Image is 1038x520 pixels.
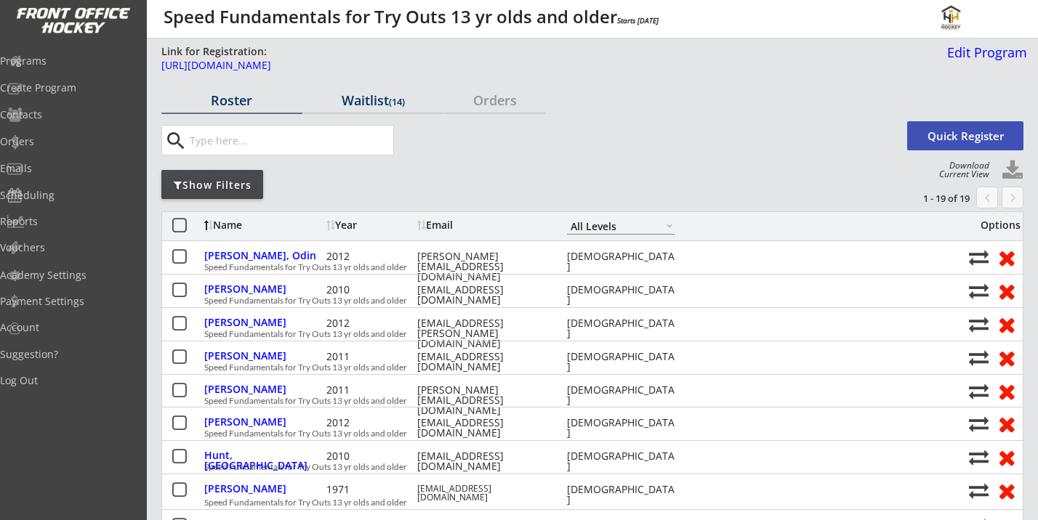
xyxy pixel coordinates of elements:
[969,348,989,367] button: Move player
[567,285,675,305] div: [DEMOGRAPHIC_DATA]
[993,313,1020,336] button: Remove from roster (no refund)
[969,220,1021,230] div: Options
[969,281,989,301] button: Move player
[993,346,1020,369] button: Remove from roster (no refund)
[993,246,1020,269] button: Remove from roster (no refund)
[417,318,548,349] div: [EMAIL_ADDRESS][PERSON_NAME][DOMAIN_NAME]
[164,129,188,153] button: search
[969,447,989,467] button: Move player
[932,161,989,179] div: Download Current View
[941,46,1027,59] div: Edit Program
[204,296,961,305] div: Speed Fundamentals for Try Outs 13 yr olds and older
[204,498,961,507] div: Speed Fundamentals for Try Outs 13 yr olds and older
[204,351,323,361] div: [PERSON_NAME]
[204,384,323,394] div: [PERSON_NAME]
[567,385,675,405] div: [DEMOGRAPHIC_DATA]
[326,451,414,461] div: 2010
[969,248,989,267] button: Move player
[204,397,961,405] div: Speed Fundamentals for Try Outs 13 yr olds and older
[417,385,548,415] div: [PERSON_NAME][EMAIL_ADDRESS][DOMAIN_NAME]
[326,251,414,261] div: 2012
[417,251,548,282] div: [PERSON_NAME][EMAIL_ADDRESS][DOMAIN_NAME]
[907,121,1023,150] button: Quick Register
[969,481,989,500] button: Move player
[969,314,989,334] button: Move player
[326,220,414,230] div: Year
[161,178,263,192] div: Show Filters
[445,94,546,107] div: Orders
[161,44,269,59] div: Link for Registration:
[993,413,1020,435] button: Remove from roster (no refund)
[417,451,548,471] div: [EMAIL_ADDRESS][DOMAIN_NAME]
[161,94,302,107] div: Roster
[326,484,414,495] div: 1971
[1002,187,1023,208] button: keyboard_arrow_right
[204,284,323,294] div: [PERSON_NAME]
[303,94,444,107] div: Waitlist
[326,318,414,328] div: 2012
[969,414,989,434] button: Move player
[567,318,675,338] div: [DEMOGRAPHIC_DATA]
[204,429,961,438] div: Speed Fundamentals for Try Outs 13 yr olds and older
[417,352,548,372] div: [EMAIL_ADDRESS][DOMAIN_NAME]
[204,484,323,494] div: [PERSON_NAME]
[417,484,548,502] div: [EMAIL_ADDRESS][DOMAIN_NAME]
[204,251,323,261] div: [PERSON_NAME], Odin
[204,220,323,230] div: Name
[326,285,414,295] div: 2010
[204,317,323,328] div: [PERSON_NAME]
[993,280,1020,302] button: Remove from roster (no refund)
[204,330,961,338] div: Speed Fundamentals for Try Outs 13 yr olds and older
[993,479,1020,502] button: Remove from roster (no refund)
[204,450,323,471] div: Hunt, [GEOGRAPHIC_DATA]
[326,385,414,395] div: 2011
[993,446,1020,468] button: Remove from roster (no refund)
[941,46,1027,71] a: Edit Program
[969,381,989,401] button: Move player
[567,484,675,505] div: [DEMOGRAPHIC_DATA]
[417,418,548,438] div: [EMAIL_ADDRESS][DOMAIN_NAME]
[326,352,414,362] div: 2011
[417,220,548,230] div: Email
[326,418,414,428] div: 2012
[204,363,961,372] div: Speed Fundamentals for Try Outs 13 yr olds and older
[617,15,659,25] em: Starts [DATE]
[161,60,894,78] a: [URL][DOMAIN_NAME]
[187,126,393,155] input: Type here...
[389,95,405,108] font: (14)
[417,285,548,305] div: [EMAIL_ADDRESS][DOMAIN_NAME]
[567,451,675,471] div: [DEMOGRAPHIC_DATA]
[567,251,675,272] div: [DEMOGRAPHIC_DATA]
[567,352,675,372] div: [DEMOGRAPHIC_DATA]
[161,60,894,70] div: [URL][DOMAIN_NAME]
[894,192,970,205] div: 1 - 19 of 19
[993,380,1020,402] button: Remove from roster (no refund)
[204,263,961,272] div: Speed Fundamentals for Try Outs 13 yr olds and older
[1002,160,1023,182] button: Click to download full roster. Your browser settings may try to block it, check your security set...
[204,417,323,427] div: [PERSON_NAME]
[567,418,675,438] div: [DEMOGRAPHIC_DATA]
[976,187,998,208] button: chevron_left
